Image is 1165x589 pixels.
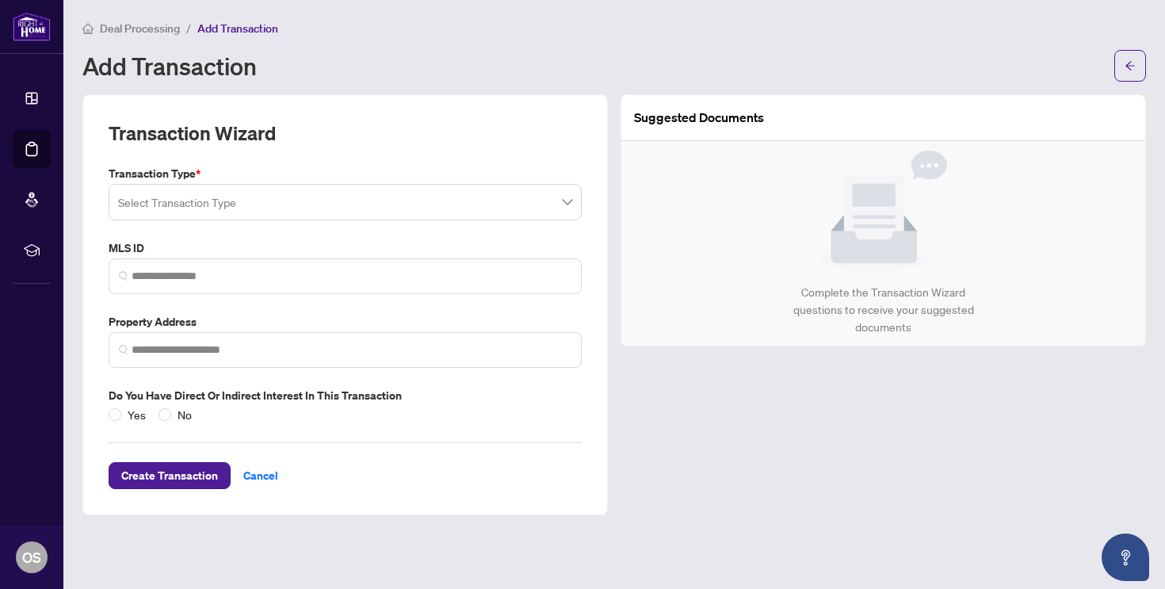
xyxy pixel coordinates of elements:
span: Yes [121,406,152,423]
button: Cancel [231,462,291,489]
span: No [171,406,198,423]
button: Open asap [1102,534,1149,581]
span: Add Transaction [197,21,278,36]
span: OS [22,546,41,568]
img: search_icon [119,345,128,354]
span: Create Transaction [121,463,218,488]
h2: Transaction Wizard [109,120,276,146]
img: Null State Icon [820,151,947,271]
label: MLS ID [109,239,582,257]
h1: Add Transaction [82,53,257,78]
span: Cancel [243,463,278,488]
button: Create Transaction [109,462,231,489]
span: home [82,23,94,34]
img: search_icon [119,271,128,281]
span: arrow-left [1125,60,1136,71]
img: logo [13,12,51,41]
label: Property Address [109,313,582,331]
li: / [186,19,191,37]
article: Suggested Documents [634,108,764,128]
div: Complete the Transaction Wizard questions to receive your suggested documents [776,284,991,336]
span: Deal Processing [100,21,180,36]
label: Do you have direct or indirect interest in this transaction [109,387,582,404]
label: Transaction Type [109,165,582,182]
